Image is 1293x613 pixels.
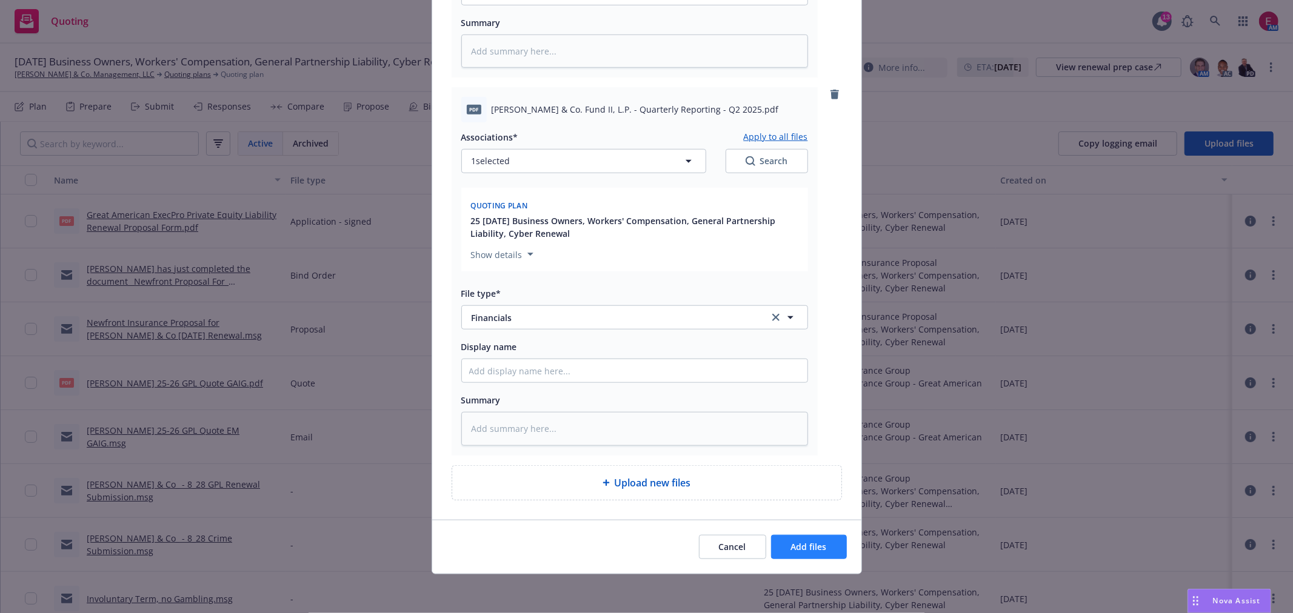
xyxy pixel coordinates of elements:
[791,541,827,552] span: Add files
[467,105,481,114] span: pdf
[744,130,808,144] button: Apply to all files
[452,465,842,500] div: Upload new files
[461,305,808,330] button: Financialsclear selection
[746,156,755,166] svg: Search
[699,535,766,559] button: Cancel
[1213,595,1261,606] span: Nova Assist
[1188,589,1203,612] div: Drag to move
[492,103,779,116] span: [PERSON_NAME] & Co. Fund II, L.P. - Quarterly Reporting - Q2 2025.pdf
[726,149,808,173] button: SearchSearch
[471,200,528,211] span: Quoting plan
[461,288,501,299] span: File type*
[827,87,842,102] a: remove
[462,359,807,382] input: Add display name here...
[461,149,706,173] button: 1selected
[461,394,501,406] span: Summary
[471,214,801,240] button: 25 [DATE] Business Owners, Workers' Compensation, General Partnership Liability, Cyber Renewal
[746,155,788,167] div: Search
[461,17,501,28] span: Summary
[472,154,510,167] span: 1 selected
[1188,589,1271,613] button: Nova Assist
[719,541,746,552] span: Cancel
[461,341,517,353] span: Display name
[771,535,847,559] button: Add files
[472,311,752,324] span: Financials
[769,310,783,325] a: clear selection
[615,475,691,490] span: Upload new files
[466,247,538,262] button: Show details
[461,131,518,143] span: Associations*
